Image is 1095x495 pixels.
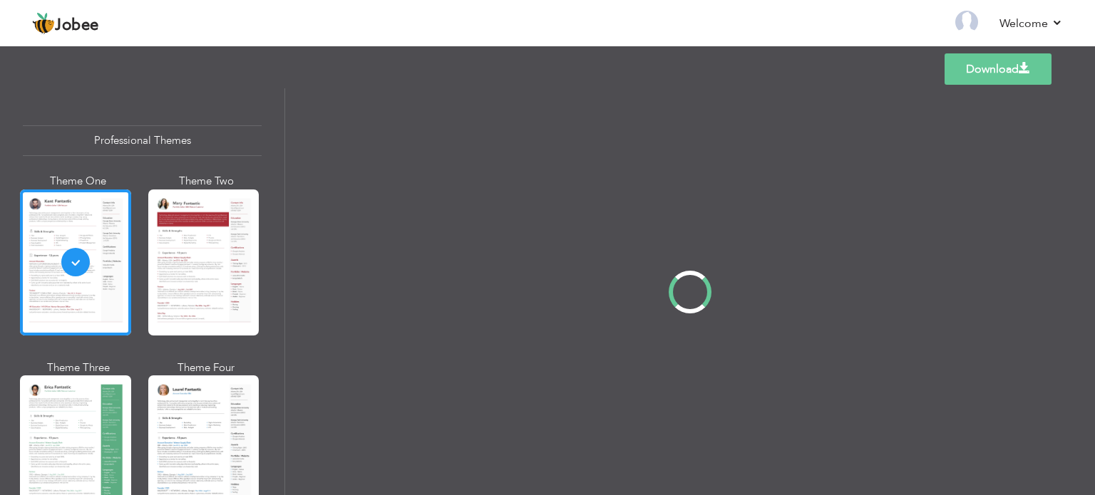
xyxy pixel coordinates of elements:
[945,53,1052,85] a: Download
[999,15,1063,32] a: Welcome
[32,12,99,35] a: Jobee
[32,12,55,35] img: jobee.io
[55,18,99,33] span: Jobee
[955,11,978,33] img: Profile Img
